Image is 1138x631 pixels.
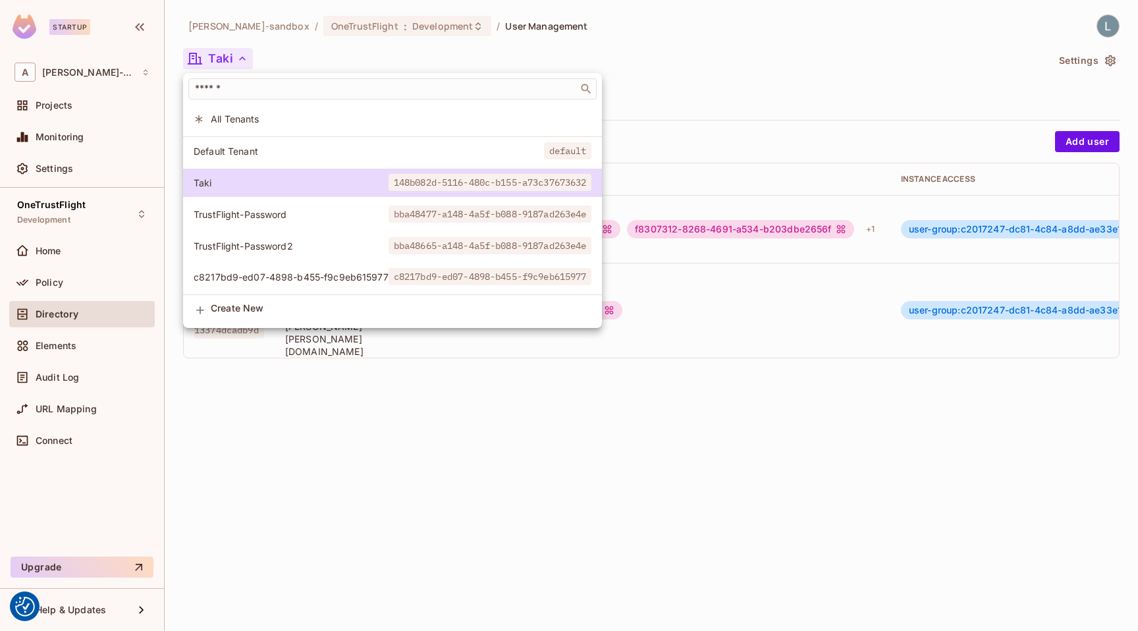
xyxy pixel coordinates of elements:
[389,174,592,191] span: 148b082d-5116-480c-b155-a73c37673632
[15,597,35,617] img: Revisit consent button
[15,597,35,617] button: Consent Preferences
[211,113,591,125] span: All Tenants
[183,263,602,291] div: Show only users with a role in this tenant: c8217bd9-ed07-4898-b455-f9c9eb615977
[389,237,592,254] span: bba48665-a148-4a5f-b088-9187ad263e4e
[183,232,602,260] div: Show only users with a role in this tenant: TrustFlight-Password2
[183,137,602,165] div: Show only users with a role in this tenant: Default Tenant
[183,169,602,197] div: Show only users with a role in this tenant: Taki
[389,206,592,223] span: bba48477-a148-4a5f-b088-9187ad263e4e
[389,268,592,285] span: c8217bd9-ed07-4898-b455-f9c9eb615977
[194,145,544,157] span: Default Tenant
[194,240,389,252] span: TrustFlight-Password2
[194,271,389,283] span: c8217bd9-ed07-4898-b455-f9c9eb615977
[194,208,389,221] span: TrustFlight-Password
[194,177,389,189] span: Taki
[211,303,591,314] span: Create New
[544,142,592,159] span: default
[183,200,602,229] div: Show only users with a role in this tenant: TrustFlight-Password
